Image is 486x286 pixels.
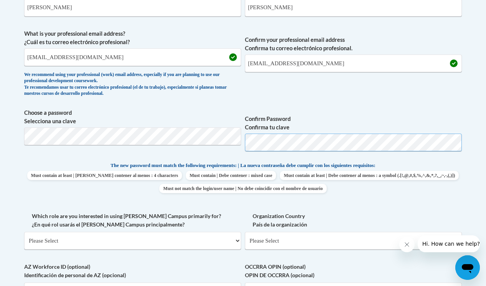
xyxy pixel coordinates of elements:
span: The new password must match the following requirements: | La nueva contraseña debe cumplir con lo... [111,162,375,169]
iframe: Button to launch messaging window [455,255,480,280]
input: Required [245,55,462,72]
span: Must contain | Debe contener : mixed case [186,171,276,180]
label: Choose a password Selecciona una clave [24,109,241,126]
div: We recommend using your professional (work) email address, especially if you are planning to use ... [24,72,241,97]
iframe: Close message [399,237,415,252]
iframe: Message from company [418,235,480,252]
span: Must contain at least | Debe contener al menos : a symbol (.[!,@,#,$,%,^,&,*,?,_,~,-,(,)]) [280,171,459,180]
label: What is your professional email address? ¿Cuál es tu correo electrónico profesional? [24,30,241,46]
label: Which role are you interested in using [PERSON_NAME] Campus primarily for? ¿En qué rol usarás el ... [24,212,241,229]
label: Organization Country País de la organización [245,212,462,229]
span: Must contain at least | [PERSON_NAME] contener al menos : 4 characters [27,171,182,180]
label: OCCRRA OPIN (optional) OPIN DE OCCRRA (opcional) [245,263,462,279]
label: AZ Workforce ID (optional) Identificación de personal de AZ (opcional) [24,263,241,279]
span: Must not match the login/user name | No debe coincidir con el nombre de usuario [159,184,326,193]
input: Metadata input [24,48,241,66]
label: Confirm Password Confirma tu clave [245,115,462,132]
label: Confirm your professional email address Confirma tu correo electrónico profesional. [245,36,462,53]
